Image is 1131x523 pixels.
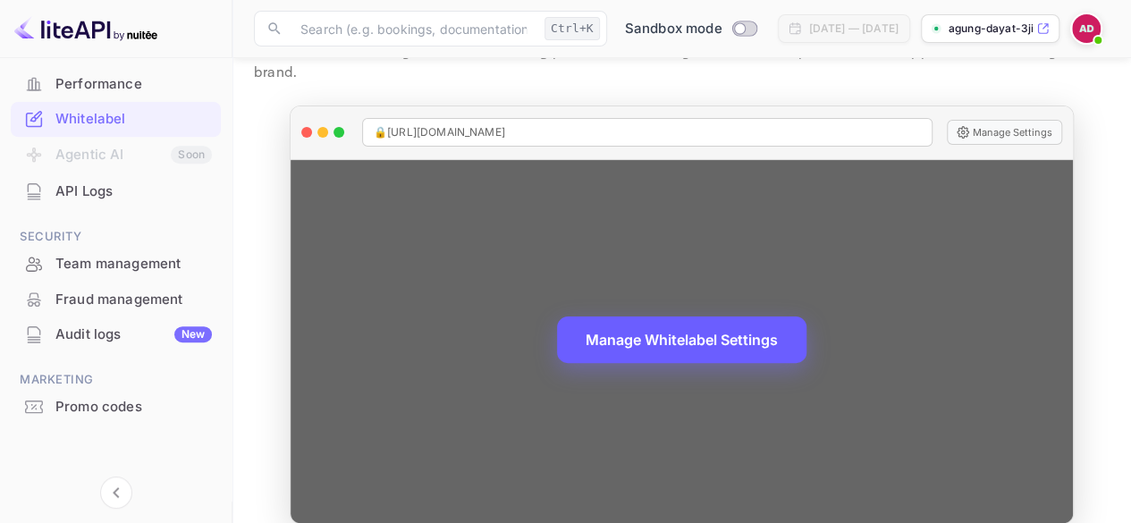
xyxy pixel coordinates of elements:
[949,21,1033,37] p: agung-dayat-3ji46.nuit...
[11,370,221,390] span: Marketing
[55,397,212,418] div: Promo codes
[55,325,212,345] div: Audit logs
[11,102,221,137] div: Whitelabel
[1072,14,1101,43] img: agung dayat
[290,11,537,46] input: Search (e.g. bookings, documentation)
[618,19,764,39] div: Switch to Production mode
[11,247,221,280] a: Team management
[11,317,221,350] a: Audit logsNew
[809,21,899,37] div: [DATE] — [DATE]
[100,477,132,509] button: Collapse navigation
[11,102,221,135] a: Whitelabel
[11,247,221,282] div: Team management
[14,14,157,43] img: LiteAPI logo
[11,31,221,64] a: UI Components
[11,317,221,352] div: Audit logsNew
[11,283,221,317] div: Fraud management
[55,290,212,310] div: Fraud management
[11,227,221,247] span: Security
[11,390,221,425] div: Promo codes
[11,390,221,423] a: Promo codes
[254,41,1110,84] p: Create and customize your branded booking platform. Generate your domain and personalize the appe...
[55,109,212,130] div: Whitelabel
[11,67,221,100] a: Performance
[947,120,1062,145] button: Manage Settings
[11,174,221,209] div: API Logs
[55,74,212,95] div: Performance
[11,67,221,102] div: Performance
[55,181,212,202] div: API Logs
[174,326,212,342] div: New
[544,17,600,40] div: Ctrl+K
[625,19,722,39] span: Sandbox mode
[557,316,806,363] button: Manage Whitelabel Settings
[11,174,221,207] a: API Logs
[55,254,212,274] div: Team management
[374,124,505,140] span: 🔒 [URL][DOMAIN_NAME]
[11,283,221,316] a: Fraud management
